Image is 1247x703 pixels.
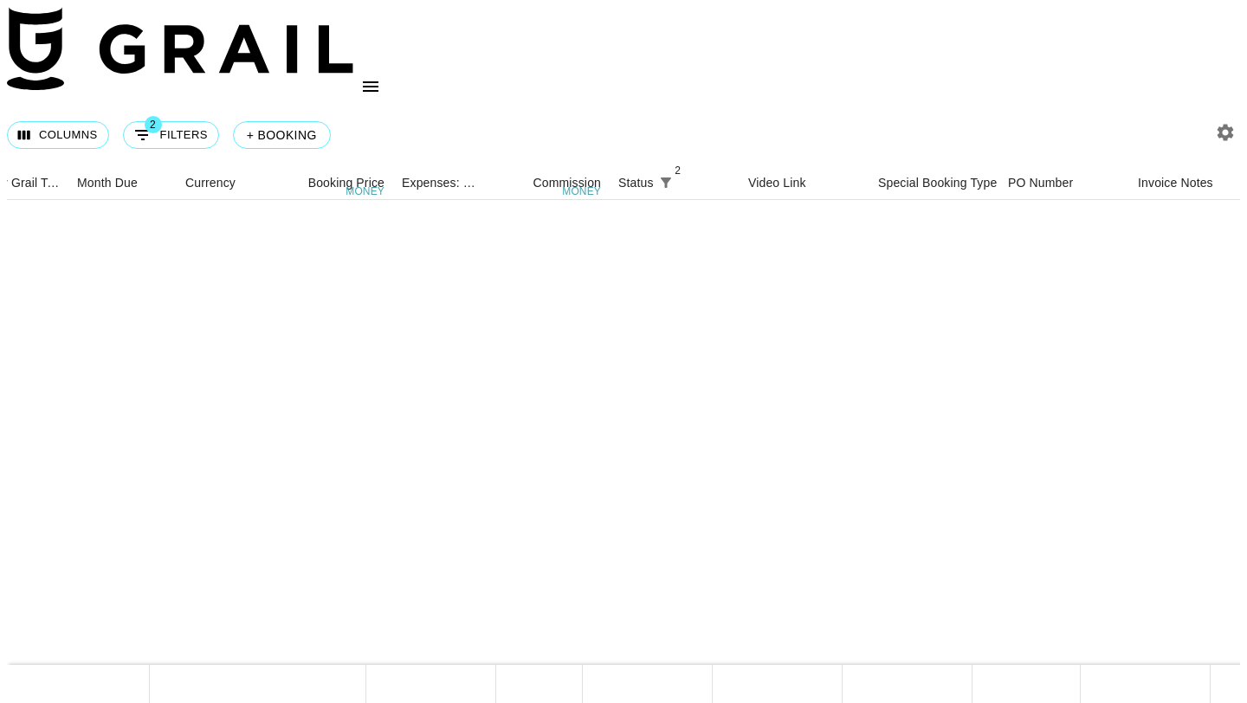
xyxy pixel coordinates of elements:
div: Booking Price [308,166,384,200]
div: Month Due [68,166,177,200]
span: 2 [145,116,162,133]
div: money [562,186,601,197]
div: Special Booking Type [878,166,997,200]
button: Select columns [7,121,109,149]
span: 2 [669,162,687,179]
div: money [346,186,384,197]
div: Special Booking Type [869,166,999,200]
div: Currency [177,166,263,200]
button: open drawer [353,69,388,104]
img: Grail Talent [7,7,353,90]
div: Video Link [740,166,869,200]
div: Video Link [748,166,806,200]
button: + Booking [233,121,331,149]
div: Status [610,166,740,200]
div: Month Due [77,166,138,200]
div: Invoice Notes [1138,166,1213,200]
div: PO Number [1008,166,1073,200]
button: Sort [678,171,702,195]
button: Show filters [123,121,219,149]
div: Currency [185,166,236,200]
div: Commission [533,166,601,200]
button: Show filters [654,171,678,195]
div: Status [618,166,654,200]
div: PO Number [999,166,1129,200]
div: Expenses: Remove Commission? [402,166,476,200]
div: 2 active filters [654,171,678,195]
div: Expenses: Remove Commission? [393,166,480,200]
